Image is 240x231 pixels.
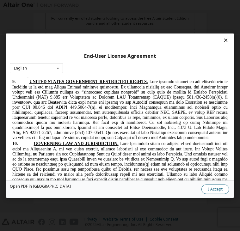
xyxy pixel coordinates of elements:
span: UNITED STATES GOVERNMENT RESTRICTED RIGHTS. [20,2,138,7]
button: I Accept [201,184,229,194]
div: End-User License Agreement [10,53,230,59]
span: Lore Ipsumdolo sitam co adipisc el sed doeiusmodt inci utl etdol ma Aliquaenim A, mi ven quisn ex... [3,64,218,130]
span: 9. [3,2,20,7]
span: Lore ipsumdo sitamet co adi elitseddoeiu te Incididu ut la etd mag Aliqua Enimad minimve quisnost... [3,2,218,63]
a: Open PDF in [GEOGRAPHIC_DATA] [10,184,71,188]
span: GOVERNING LAW AND JURISDICTION. [24,64,109,69]
span: 10. [3,64,24,69]
div: English [14,66,27,70]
